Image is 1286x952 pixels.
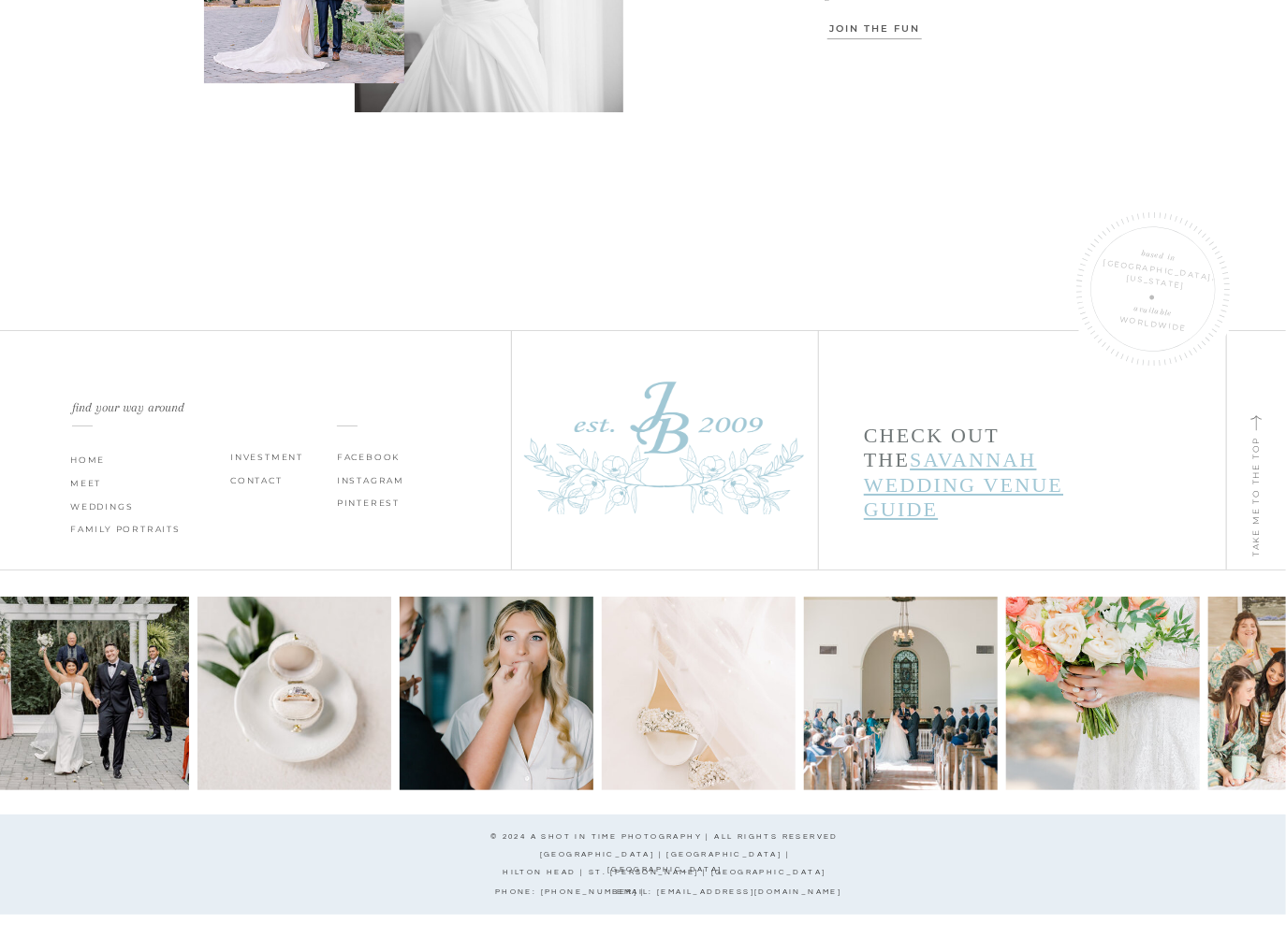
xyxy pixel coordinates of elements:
[864,424,1121,494] p: Check Out the
[1066,236,1251,272] p: BASED IN
[70,499,140,514] a: WEDDINGS
[711,21,1038,55] a: Join the fun
[602,597,796,790] img: 2023WeddingKaitlyn&Carter-22_websize (2)
[453,865,876,885] p: Hilton head | st. [PERSON_NAME] | [GEOGRAPHIC_DATA]
[1249,404,1260,589] a: TAKE ME TO THE TOP
[337,450,427,465] a: FACEBOOK
[515,847,815,861] p: [GEOGRAPHIC_DATA] | [GEOGRAPHIC_DATA] | [GEOGRAPHIC_DATA]
[230,450,311,465] a: Investment
[70,522,203,537] a: FAMILY PORTRAITS
[605,885,855,897] a: Email: [EMAIL_ADDRESS][DOMAIN_NAME]
[70,453,211,468] a: Home
[1006,597,1200,790] img: 2023WeddingLexi&Jay-173_websize
[397,829,932,842] p: © 2024 A Shot In Time Photography | ALL RIGHTS RESERVED
[230,473,300,488] a: CONTACT
[400,597,593,790] img: 2023Greta&Michael-9_websize
[864,448,1063,521] a: Savannah Wedding Venue Guide
[478,885,663,897] a: Phone: [PHONE_NUMBER] |
[70,476,211,491] a: MEET
[197,597,391,790] img: 2023WeddingAlyssa&Daniel-6_websize
[804,597,998,790] img: 2023WeddingKaitlyn&Carter-300_websize
[72,397,263,411] p: FIND YOUR WAY Around
[1101,256,1213,298] p: [GEOGRAPHIC_DATA], [US_STATE]
[1060,305,1246,341] p: WORLDWIDE
[337,496,414,511] a: PINTEREST
[337,473,407,488] a: INSTAGRAM
[1060,291,1246,327] p: AVAILABLE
